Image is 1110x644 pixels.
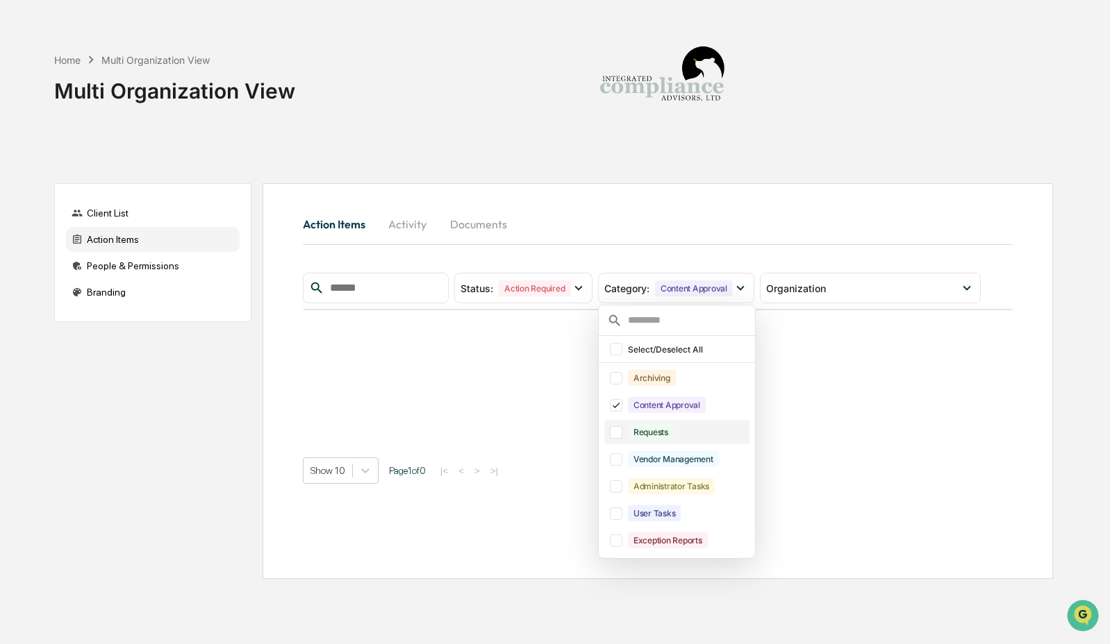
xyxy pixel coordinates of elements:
[236,110,253,127] button: Start new chat
[436,465,452,477] button: |<
[454,465,468,477] button: <
[628,424,674,440] div: Requests
[628,397,706,413] div: Content Approval
[376,207,439,241] button: Activity
[499,280,570,296] div: Action Required
[28,175,90,189] span: Preclearance
[54,54,81,66] div: Home
[28,201,88,215] span: Data Lookup
[628,344,747,355] div: Select/Deselect All
[470,465,484,477] button: >
[95,169,178,194] a: 🗄️Attestations
[14,106,39,131] img: 1746055101610-c473b297-6a78-478c-a979-82029cc54cd1
[47,120,176,131] div: We're available if you need us!
[101,176,112,187] div: 🗄️
[303,207,1013,241] div: activity tabs
[115,175,172,189] span: Attestations
[101,54,210,66] div: Multi Organization View
[593,11,731,150] img: Integrated Compliance Advisors
[66,227,240,252] div: Action Items
[439,207,518,241] button: Documents
[8,169,95,194] a: 🖐️Preclearance
[461,282,493,294] span: Status :
[54,67,295,103] div: Multi Organization View
[766,282,826,294] span: Organization
[14,29,253,51] p: How can we help?
[14,203,25,214] div: 🔎
[98,235,168,246] a: Powered byPylon
[66,253,240,278] div: People & Permissions
[628,478,715,494] div: Administrator Tasks
[47,106,228,120] div: Start new chat
[628,532,708,548] div: Exception Reports
[655,280,733,296] div: Content Approval
[14,176,25,187] div: 🖐️
[628,451,719,467] div: Vendor Management
[66,201,240,226] div: Client List
[8,196,93,221] a: 🔎Data Lookup
[303,207,376,241] button: Action Items
[628,505,681,521] div: User Tasks
[138,235,168,246] span: Pylon
[389,465,426,476] span: Page 1 of 0
[628,370,676,386] div: Archiving
[486,465,502,477] button: >|
[604,282,649,294] span: Category :
[1066,598,1103,636] iframe: Open customer support
[66,280,240,305] div: Branding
